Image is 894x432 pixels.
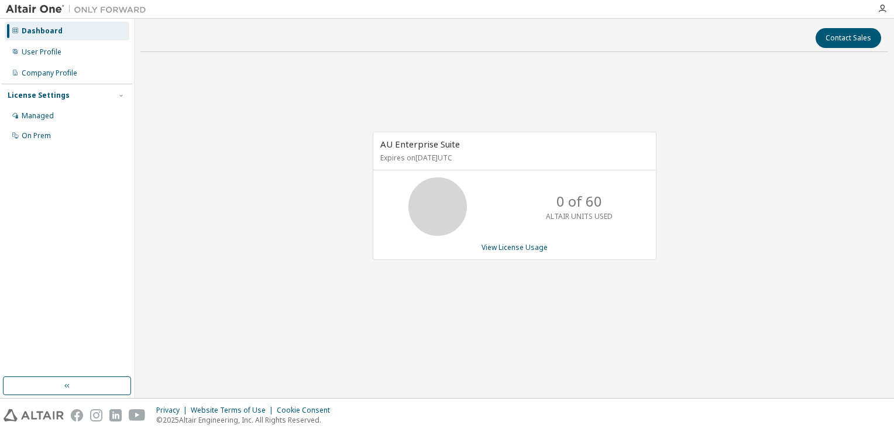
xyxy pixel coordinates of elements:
[191,406,277,415] div: Website Terms of Use
[546,211,613,221] p: ALTAIR UNITS USED
[109,409,122,421] img: linkedin.svg
[6,4,152,15] img: Altair One
[129,409,146,421] img: youtube.svg
[4,409,64,421] img: altair_logo.svg
[90,409,102,421] img: instagram.svg
[816,28,881,48] button: Contact Sales
[71,409,83,421] img: facebook.svg
[22,26,63,36] div: Dashboard
[22,111,54,121] div: Managed
[156,406,191,415] div: Privacy
[22,68,77,78] div: Company Profile
[482,242,548,252] a: View License Usage
[380,153,646,163] p: Expires on [DATE] UTC
[8,91,70,100] div: License Settings
[22,47,61,57] div: User Profile
[556,191,602,211] p: 0 of 60
[277,406,337,415] div: Cookie Consent
[22,131,51,140] div: On Prem
[380,138,460,150] span: AU Enterprise Suite
[156,415,337,425] p: © 2025 Altair Engineering, Inc. All Rights Reserved.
